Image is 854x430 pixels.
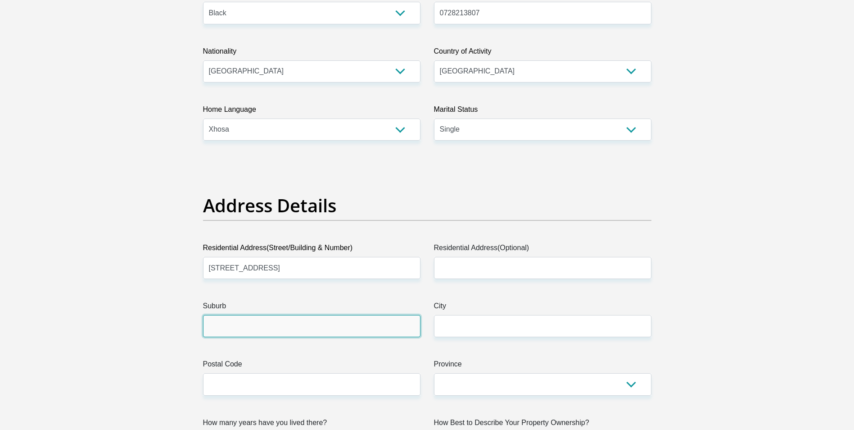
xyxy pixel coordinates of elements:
[434,257,651,279] input: Address line 2 (Optional)
[203,373,420,395] input: Postal Code
[203,195,651,216] h2: Address Details
[203,257,420,279] input: Valid residential address
[434,46,651,60] label: Country of Activity
[434,2,651,24] input: Contact Number
[203,359,420,373] label: Postal Code
[434,301,651,315] label: City
[203,301,420,315] label: Suburb
[203,242,420,257] label: Residential Address(Street/Building & Number)
[434,315,651,337] input: City
[203,46,420,60] label: Nationality
[434,373,651,395] select: Please Select a Province
[203,104,420,119] label: Home Language
[434,242,651,257] label: Residential Address(Optional)
[203,315,420,337] input: Suburb
[434,104,651,119] label: Marital Status
[434,359,651,373] label: Province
